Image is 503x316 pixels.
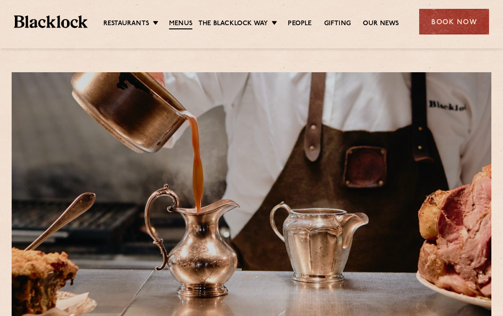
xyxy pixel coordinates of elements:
[198,19,268,28] a: The Blacklock Way
[169,19,192,29] a: Menus
[324,19,351,28] a: Gifting
[363,19,399,28] a: Our News
[103,19,149,28] a: Restaurants
[14,15,88,28] img: BL_Textured_Logo-footer-cropped.svg
[288,19,312,28] a: People
[419,9,489,34] div: Book Now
